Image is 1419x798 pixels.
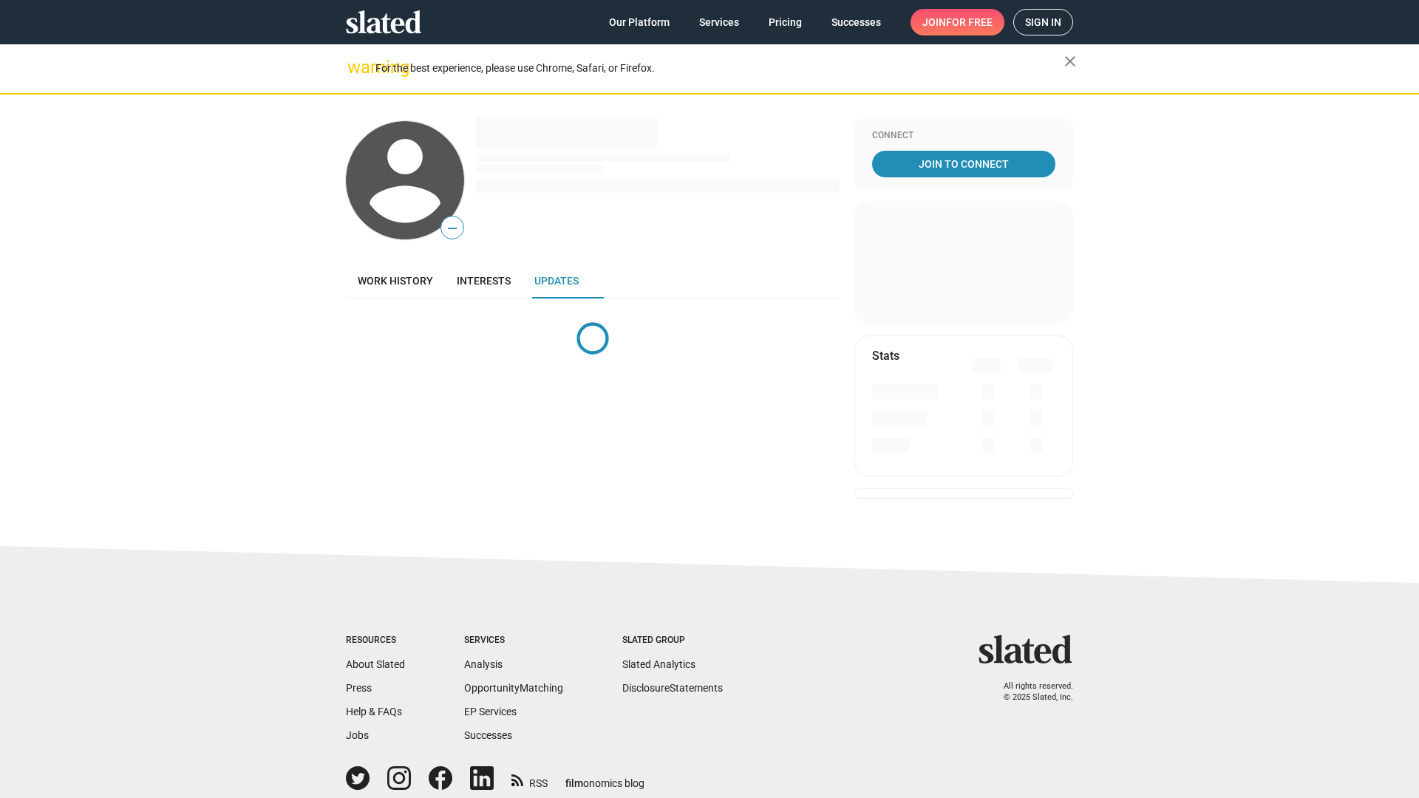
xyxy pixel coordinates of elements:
span: Services [699,9,739,35]
span: Sign in [1025,10,1061,35]
p: All rights reserved. © 2025 Slated, Inc. [988,681,1073,703]
span: Pricing [769,9,802,35]
div: Connect [872,130,1055,142]
a: filmonomics blog [565,765,644,791]
a: Pricing [757,9,814,35]
a: Jobs [346,729,369,741]
span: Updates [534,275,579,287]
span: film [565,777,583,789]
a: Joinfor free [911,9,1004,35]
a: RSS [511,768,548,791]
mat-card-title: Stats [872,348,899,364]
a: Join To Connect [872,151,1055,177]
a: Interests [445,263,523,299]
mat-icon: close [1061,52,1079,70]
div: Services [464,635,563,647]
a: Updates [523,263,591,299]
a: Analysis [464,658,503,670]
a: Services [687,9,751,35]
a: OpportunityMatching [464,682,563,694]
a: EP Services [464,706,517,717]
span: Join To Connect [875,151,1052,177]
div: Resources [346,635,405,647]
a: Press [346,682,372,694]
a: Successes [820,9,893,35]
mat-icon: warning [347,58,365,76]
a: Successes [464,729,512,741]
span: for free [946,9,993,35]
span: Our Platform [609,9,670,35]
div: For the best experience, please use Chrome, Safari, or Firefox. [375,58,1064,78]
span: Join [922,9,993,35]
a: Work history [346,263,445,299]
a: Help & FAQs [346,706,402,717]
span: Successes [831,9,881,35]
a: DisclosureStatements [622,682,723,694]
a: Our Platform [597,9,681,35]
span: Interests [457,275,511,287]
span: — [441,219,463,238]
span: Work history [358,275,433,287]
a: Sign in [1013,9,1073,35]
a: About Slated [346,658,405,670]
div: Slated Group [622,635,723,647]
a: Slated Analytics [622,658,695,670]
